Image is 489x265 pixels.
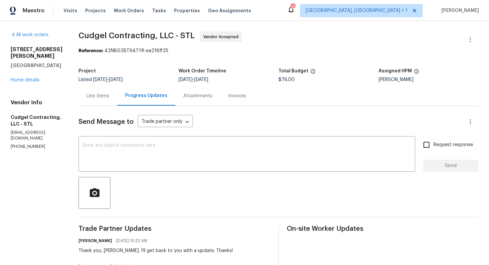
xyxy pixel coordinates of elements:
span: [DATE] [93,77,107,82]
span: Request response [433,141,473,148]
span: [GEOGRAPHIC_DATA], [GEOGRAPHIC_DATA] + 1 [306,7,407,14]
span: [PERSON_NAME] [439,7,479,14]
p: [EMAIL_ADDRESS][DOMAIN_NAME] [11,130,63,141]
span: Cudgel Contracting, LLC - STL [79,32,195,40]
span: [DATE] 10:23 AM [116,237,147,244]
h5: Total Budget [278,69,308,73]
span: $76.00 [278,77,295,82]
span: Maestro [23,7,45,14]
span: [DATE] [179,77,193,82]
span: Listed [79,77,123,82]
div: Invoices [228,93,246,99]
span: Visits [64,7,77,14]
span: Work Orders [114,7,144,14]
span: Send Message to [79,119,134,125]
b: Reference: [79,48,103,53]
span: Properties [174,7,200,14]
span: Geo Assignments [208,7,251,14]
span: The total cost of line items that have been proposed by Opendoor. This sum includes line items th... [310,69,316,77]
span: On-site Worker Updates [287,225,478,232]
h5: Work Order Timeline [179,69,226,73]
div: 17 [290,4,295,11]
div: Trade partner only [138,117,193,128]
span: Vendor Accepted [203,34,241,40]
span: Trade Partner Updates [79,225,270,232]
div: Thank you, [PERSON_NAME]. I'll get back to you with a update. Thanks! [79,247,233,254]
span: Projects [85,7,106,14]
div: Attachments [183,93,212,99]
h4: Vendor Info [11,99,63,106]
p: [PHONE_NUMBER] [11,144,63,149]
h6: [PERSON_NAME] [79,237,112,244]
h5: [GEOGRAPHIC_DATA] [11,62,63,69]
h5: Assigned HPM [379,69,412,73]
span: - [179,77,208,82]
a: Home details [11,78,40,82]
span: The hpm assigned to this work order. [414,69,419,77]
div: [PERSON_NAME] [379,77,479,82]
div: Line Items [86,93,109,99]
h5: Project [79,69,96,73]
span: [DATE] [194,77,208,82]
span: - [93,77,123,82]
h5: Cudgel Contracting, LLC - STL [11,114,63,127]
a: All work orders [11,33,49,37]
span: Tasks [152,8,166,13]
div: Progress Updates [125,92,167,99]
span: [DATE] [109,77,123,82]
h2: [STREET_ADDRESS][PERSON_NAME] [11,46,63,59]
div: 42NBG2BT94TYR-ea218ff25 [79,47,478,54]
